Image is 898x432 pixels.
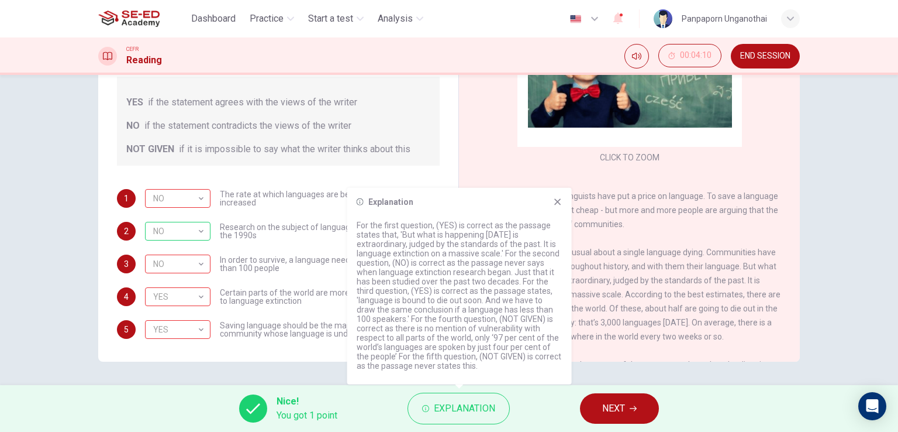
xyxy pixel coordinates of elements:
[357,221,562,371] p: For the first question, (YES) is correct as the passage states that, 'But what is happening [DATE...
[126,119,140,133] span: NO
[179,142,410,156] span: if it is impossible to say what the writer thinks about this
[308,12,353,26] span: Start a test
[124,194,129,203] span: 1
[98,7,160,30] img: SE-ED Academy logo
[124,325,129,334] span: 5
[124,227,129,235] span: 2
[145,222,210,241] div: NO
[680,51,712,60] span: 00:04:10
[220,289,440,305] span: Certain parts of the world are more vulnerable than others to language extinction
[126,142,174,156] span: NOT GIVEN
[126,95,143,109] span: YES
[191,12,236,26] span: Dashboard
[624,44,649,68] div: Mute
[740,52,790,61] span: END SESSION
[602,400,625,417] span: NEXT
[658,44,721,68] div: Hide
[148,95,357,109] span: if the statement agrees with the views of the writer
[682,12,767,26] div: Panpaporn Unganothai
[145,248,206,281] div: NO
[220,321,440,338] span: Saving language should be the major concern of any small community whose language is under threat
[368,197,413,207] h6: Explanation
[145,189,210,208] div: YES
[145,215,206,248] div: NO
[145,255,210,273] div: YES
[478,248,780,341] span: There is nothing unusual about a single language dying. Communities have come and gone throughout...
[220,223,440,239] span: Research on the subject of language extinction began in the 1990s
[220,190,440,207] span: The rate at which languages are becoming extinct has increased
[250,12,284,26] span: Practice
[124,293,129,301] span: 4
[145,313,206,347] div: YES
[568,15,583,23] img: en
[220,256,440,272] span: In order to survive, a language needs to be spoken by more than 100 people
[145,320,210,339] div: NOT GIVEN
[145,280,206,314] div: YES
[378,12,413,26] span: Analysis
[145,287,210,306] div: NOT GIVEN
[144,119,351,133] span: if the statement contradicts the views of the writer
[277,409,337,423] span: You got 1 point
[126,45,139,53] span: CEFR
[434,400,495,417] span: Explanation
[124,260,129,268] span: 3
[277,395,337,409] span: Nice!
[126,53,162,67] h1: Reading
[145,182,206,215] div: NO
[654,9,672,28] img: Profile picture
[478,191,778,229] span: For the first time, linguists have put a price on language. To save a language from extinction is...
[858,392,886,420] div: Open Intercom Messenger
